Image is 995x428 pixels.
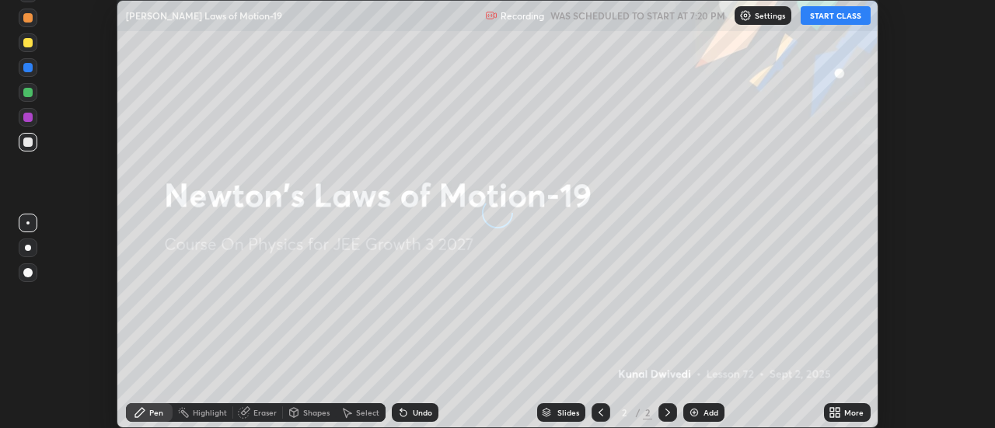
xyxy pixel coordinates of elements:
div: Pen [149,409,163,416]
div: More [844,409,864,416]
div: Add [703,409,718,416]
button: START CLASS [801,6,871,25]
p: Recording [501,10,544,22]
img: recording.375f2c34.svg [485,9,497,22]
p: Settings [755,12,785,19]
div: Shapes [303,409,330,416]
h5: WAS SCHEDULED TO START AT 7:20 PM [550,9,725,23]
div: Slides [557,409,579,416]
img: class-settings-icons [739,9,752,22]
div: 2 [616,408,632,417]
p: [PERSON_NAME] Laws of Motion-19 [126,9,282,22]
div: Highlight [193,409,227,416]
img: add-slide-button [688,406,700,419]
div: Undo [413,409,432,416]
div: Eraser [253,409,277,416]
div: / [635,408,640,417]
div: Select [356,409,379,416]
div: 2 [643,405,652,419]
